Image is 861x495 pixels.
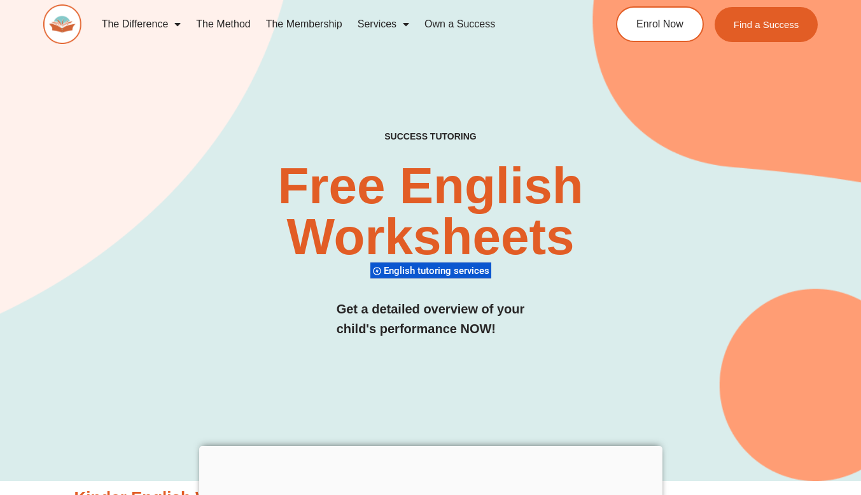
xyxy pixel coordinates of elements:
span: Find a Success [734,20,799,29]
a: The Difference [94,10,189,39]
a: Own a Success [417,10,503,39]
div: English tutoring services [370,262,491,279]
span: Enrol Now [636,19,683,29]
h2: Free English Worksheets​ [175,161,687,262]
h3: Get a detailed overview of your child's performance NOW! [337,299,525,339]
a: Find a Success [715,7,818,42]
a: The Method [188,10,258,39]
a: Enrol Now [616,6,704,42]
span: English tutoring services [384,265,493,276]
a: The Membership [258,10,350,39]
h4: SUCCESS TUTORING​ [316,131,545,142]
a: Services [350,10,417,39]
nav: Menu [94,10,571,39]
